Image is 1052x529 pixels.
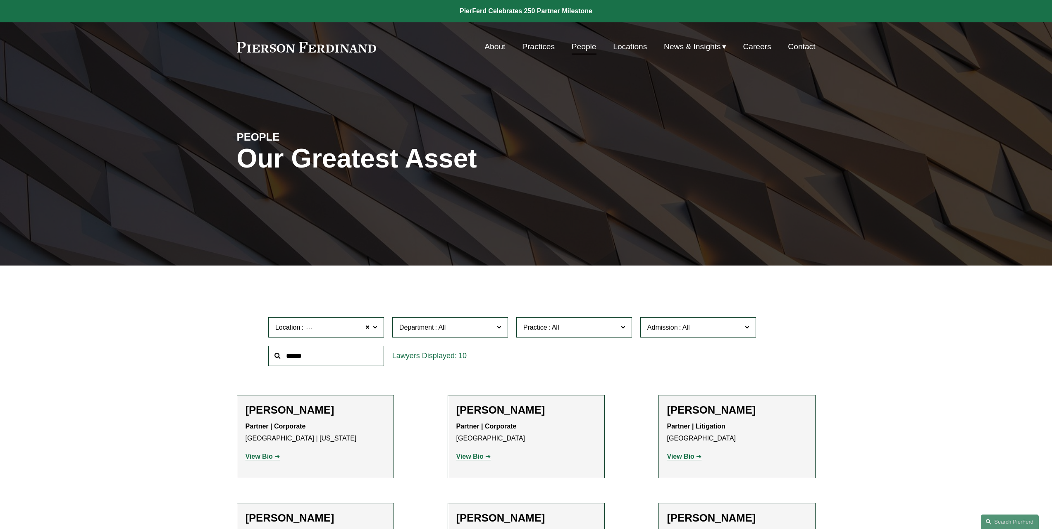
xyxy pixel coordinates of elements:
span: News & Insights [664,40,721,54]
a: Search this site [981,515,1039,529]
h2: [PERSON_NAME] [246,404,385,416]
strong: View Bio [246,453,273,460]
a: Practices [522,39,555,55]
strong: Partner | Corporate [456,423,517,430]
p: [GEOGRAPHIC_DATA] | [US_STATE] [246,421,385,445]
a: Careers [743,39,771,55]
h1: Our Greatest Asset [237,144,623,174]
p: [GEOGRAPHIC_DATA] [456,421,596,445]
span: 10 [458,352,467,360]
a: People [572,39,596,55]
span: [GEOGRAPHIC_DATA] [305,322,374,333]
strong: View Bio [456,453,484,460]
strong: View Bio [667,453,694,460]
span: Admission [647,324,678,331]
h2: [PERSON_NAME] [246,512,385,524]
strong: Partner | Litigation [667,423,725,430]
a: View Bio [667,453,702,460]
a: Locations [613,39,647,55]
a: folder dropdown [664,39,726,55]
span: Practice [523,324,547,331]
h4: PEOPLE [237,130,382,144]
h2: [PERSON_NAME] [456,404,596,416]
strong: Partner | Corporate [246,423,306,430]
a: View Bio [456,453,491,460]
a: About [484,39,505,55]
h2: [PERSON_NAME] [456,512,596,524]
p: [GEOGRAPHIC_DATA] [667,421,807,445]
span: Department [399,324,434,331]
span: Location [275,324,301,331]
a: Contact [788,39,815,55]
a: View Bio [246,453,280,460]
h2: [PERSON_NAME] [667,404,807,416]
h2: [PERSON_NAME] [667,512,807,524]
